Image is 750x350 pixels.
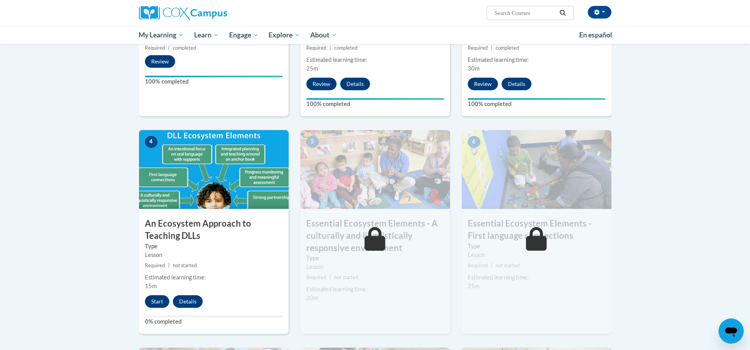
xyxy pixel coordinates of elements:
[189,26,224,44] a: Learn
[173,45,196,51] span: completed
[173,295,203,308] button: Details
[145,242,283,251] label: Type
[168,262,170,268] span: |
[468,242,606,251] label: Type
[145,295,169,308] button: Start
[468,45,488,51] span: Required
[145,136,157,148] span: 4
[306,78,337,90] button: Review
[306,100,444,108] label: 100% completed
[168,45,170,51] span: |
[468,283,480,289] span: 25m
[496,262,520,268] span: not started
[306,56,444,64] div: Estimated learning time:
[194,30,219,40] span: Learn
[334,274,358,280] span: not started
[494,8,557,18] input: Search Courses
[306,254,444,262] label: Type
[468,65,480,72] span: 30m
[468,56,606,64] div: Estimated learning time:
[502,78,531,90] button: Details
[306,98,444,100] div: Your progress
[306,274,326,280] span: Required
[305,26,342,44] a: About
[491,45,493,51] span: |
[306,136,319,148] span: 5
[300,130,450,209] img: Course Image
[306,65,318,72] span: 25m
[334,45,357,51] span: completed
[468,100,606,108] label: 100% completed
[468,136,480,148] span: 6
[306,294,318,301] span: 20m
[468,251,606,259] div: Lesson
[306,262,444,271] div: Lesson
[139,6,289,20] a: Cox Campus
[145,317,283,326] label: 0% completed
[224,26,264,44] a: Engage
[145,262,165,268] span: Required
[269,30,300,40] span: Explore
[491,262,493,268] span: |
[229,30,259,40] span: Engage
[145,76,283,77] div: Your progress
[134,26,189,44] a: My Learning
[139,218,289,242] h3: An Ecosystem Approach to Teaching DLLs
[462,130,611,209] img: Course Image
[330,45,331,51] span: |
[145,55,175,68] button: Review
[145,45,165,51] span: Required
[496,45,519,51] span: completed
[145,77,283,86] label: 100% completed
[574,27,617,43] a: En español
[557,8,569,18] button: Search
[306,285,444,294] div: Estimated learning time:
[173,262,197,268] span: not started
[719,318,744,344] iframe: Button to launch messaging window
[340,78,370,90] button: Details
[468,98,606,100] div: Your progress
[127,26,623,44] div: Main menu
[462,218,611,242] h3: Essential Ecosystem Elements - First language connections
[145,273,283,282] div: Estimated learning time:
[468,262,488,268] span: Required
[588,6,611,19] button: Account Settings
[579,31,612,39] span: En español
[306,45,326,51] span: Required
[310,30,337,40] span: About
[263,26,305,44] a: Explore
[139,130,289,209] img: Course Image
[145,251,283,259] div: Lesson
[468,78,498,90] button: Review
[300,218,450,254] h3: Essential Ecosystem Elements - A culturally and linguistically responsive environment
[145,283,157,289] span: 15m
[330,274,331,280] span: |
[139,30,184,40] span: My Learning
[468,273,606,282] div: Estimated learning time:
[139,6,227,20] img: Cox Campus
